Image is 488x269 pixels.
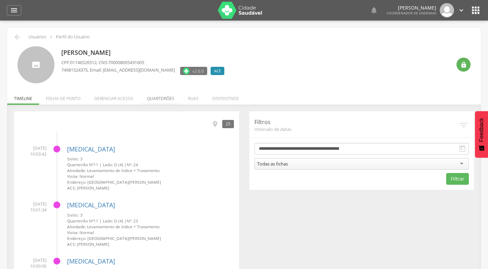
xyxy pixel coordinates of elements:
li: Folha de ponto [39,89,87,105]
a:  [458,3,465,17]
small: Endereço: [GEOGRAPHIC_DATA][PERSON_NAME] [67,179,234,185]
i:  [10,6,18,14]
p: [PERSON_NAME] [387,5,436,10]
small: ACS: [PERSON_NAME] [67,185,234,191]
i:  [458,145,466,153]
p: Filtros [254,118,459,126]
span: [DATE] 10:00:06 [19,257,47,269]
small: Nº: 23 [67,218,234,224]
span: v2.6.0 [192,68,204,74]
span: Coordenador de Endemias [387,11,436,15]
span: Quarteirão Nº [67,218,93,223]
a:  [7,5,21,15]
small: Nº: 24 [67,162,234,168]
i:  [460,61,467,68]
span: ACE [214,68,221,74]
i:  [459,120,469,131]
span: 74981524375 [61,67,88,73]
p: Perfil do Usuário [56,34,90,40]
i:  [470,5,481,16]
span: [DATE] 10:01:34 [19,201,47,213]
li: Ruas [181,89,205,105]
small: Visita: Normal [67,230,234,235]
span: 11 | [93,218,102,223]
li: Dispositivos [205,89,246,105]
small: Atividade: Levantamento de índice + Tratamento [67,224,234,230]
i:  [47,33,55,41]
span: 01146526512 [70,59,97,65]
li: Gerenciar acesso [87,89,140,105]
a: [MEDICAL_DATA] [67,257,115,265]
span: Lado: D (4) | [103,162,127,167]
button: Filtrar [446,173,469,185]
span: Sisloc: 3 [67,212,83,218]
i:  [458,7,465,14]
span: Lado: D (4) | [103,218,127,223]
p: CPF: , CNS: [61,59,228,66]
span: 11 | [93,162,102,167]
i:  [211,120,219,128]
p: Usuários [28,34,46,40]
span: Feedback [478,118,485,142]
small: Atividade: Levantamento de índice + Tratamento [67,168,234,173]
i:  [13,33,22,41]
span: Quarteirão Nº [67,162,93,167]
i:  [370,6,378,14]
div: 25 [222,120,234,128]
p: , Email: [EMAIL_ADDRESS][DOMAIN_NAME] [61,67,175,73]
p: [PERSON_NAME] [61,48,228,57]
small: Visita: Normal [67,173,234,179]
a: [MEDICAL_DATA] [67,145,115,153]
a: [MEDICAL_DATA] [67,201,115,209]
div: Todas as fichas [257,161,288,167]
small: Endereço: [GEOGRAPHIC_DATA][PERSON_NAME] [67,235,234,241]
span: 700008005431605 [108,59,144,65]
span: Intervalo de datas [254,126,459,132]
li: Quarteirões [140,89,181,105]
span: Sisloc: 3 [67,156,83,161]
a:  [370,3,378,17]
button: Feedback - Mostrar pesquisa [475,111,488,158]
small: ACS: [PERSON_NAME] [67,241,234,247]
span: [DATE] 10:03:42 [19,145,47,157]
